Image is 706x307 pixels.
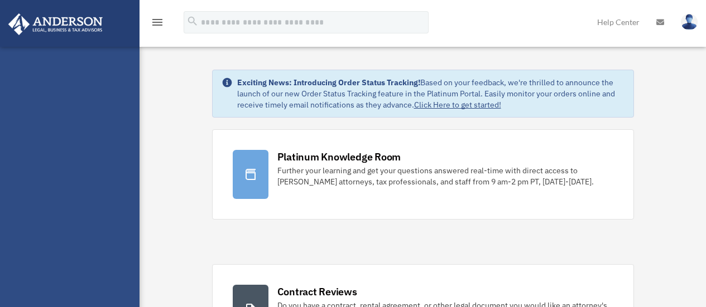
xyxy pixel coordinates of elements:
[151,20,164,29] a: menu
[681,14,698,30] img: User Pic
[237,77,625,110] div: Based on your feedback, we're thrilled to announce the launch of our new Order Status Tracking fe...
[186,15,199,27] i: search
[237,77,420,87] strong: Exciting News: Introducing Order Status Tracking!
[277,285,357,299] div: Contract Reviews
[277,165,613,187] div: Further your learning and get your questions answered real-time with direct access to [PERSON_NAM...
[414,100,501,110] a: Click Here to get started!
[151,16,164,29] i: menu
[212,129,634,220] a: Platinum Knowledge Room Further your learning and get your questions answered real-time with dire...
[277,150,401,164] div: Platinum Knowledge Room
[5,13,106,35] img: Anderson Advisors Platinum Portal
